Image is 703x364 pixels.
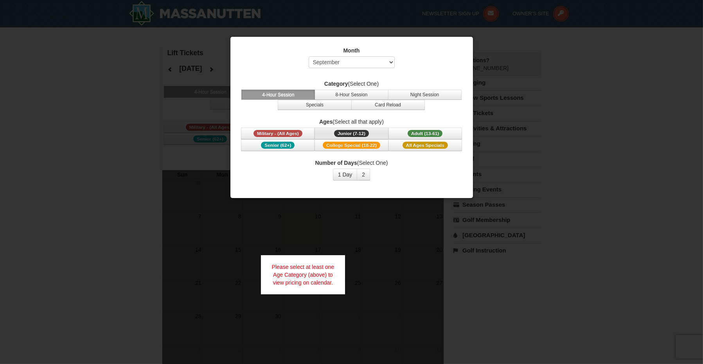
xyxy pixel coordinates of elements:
strong: Month [343,47,360,54]
button: Card Reload [351,100,425,110]
strong: Ages [319,119,333,125]
span: Junior (7-12) [334,130,369,137]
label: (Select One) [240,80,463,88]
strong: Number of Days [315,160,357,166]
button: 8-Hour Session [315,90,388,100]
label: (Select One) [240,159,463,167]
button: Specials [278,100,351,110]
label: (Select all that apply) [240,118,463,126]
button: Junior (7-12) [315,128,388,139]
strong: Category [324,81,348,87]
button: 2 [357,169,370,180]
span: Adult (13-61) [408,130,443,137]
span: College Special (18-22) [323,142,380,149]
span: Military - (All Ages) [254,130,302,137]
button: Night Session [388,90,462,100]
div: Please select at least one Age Category (above) to view pricing on calendar. [261,255,345,294]
button: All Ages Specials [388,139,462,151]
span: Senior (62+) [261,142,295,149]
button: Senior (62+) [241,139,315,151]
button: Military - (All Ages) [241,128,315,139]
span: All Ages Specials [403,142,448,149]
button: Adult (13-61) [388,128,462,139]
button: College Special (18-22) [315,139,388,151]
button: 4-Hour Session [241,90,315,100]
button: 1 Day [333,169,358,180]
